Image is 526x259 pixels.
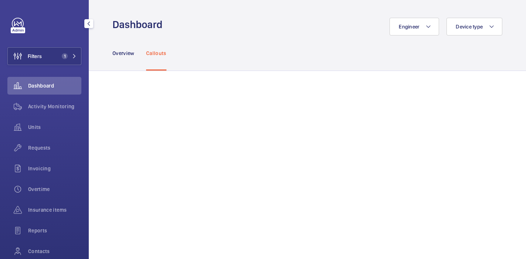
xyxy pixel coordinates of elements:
[28,248,81,255] span: Contacts
[112,18,167,31] h1: Dashboard
[28,185,81,193] span: Overtime
[28,144,81,151] span: Requests
[28,82,81,89] span: Dashboard
[28,165,81,172] span: Invoicing
[446,18,502,35] button: Device type
[112,50,134,57] p: Overview
[28,52,42,60] span: Filters
[62,53,68,59] span: 1
[390,18,439,35] button: Engineer
[28,103,81,110] span: Activity Monitoring
[28,123,81,131] span: Units
[28,206,81,214] span: Insurance items
[399,24,419,30] span: Engineer
[146,50,166,57] p: Callouts
[7,47,81,65] button: Filters1
[28,227,81,234] span: Reports
[456,24,483,30] span: Device type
